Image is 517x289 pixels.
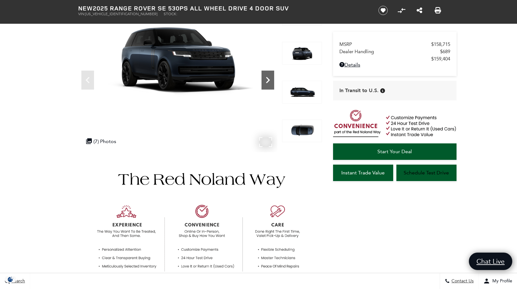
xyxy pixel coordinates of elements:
[282,42,322,65] img: New 2025 Constellation Blue in Gloss Finish LAND ROVER SE 530PS image 2
[450,279,474,284] span: Contact Us
[469,253,512,270] a: Chat Live
[78,4,93,12] strong: New
[473,257,508,266] span: Chat Live
[339,49,450,54] a: Dealer Handling $689
[376,5,390,16] button: Save vehicle
[164,12,177,16] span: Stock:
[339,56,450,62] a: $159,404
[339,41,431,47] span: MSRP
[377,148,412,154] span: Start Your Deal
[3,276,18,283] section: Click to Open Cookie Consent Modal
[339,41,450,47] a: MSRP $158,715
[333,184,457,284] iframe: YouTube video player
[339,62,450,68] a: Details
[431,41,450,47] span: $158,715
[78,3,277,115] img: New 2025 Constellation Blue in Gloss Finish LAND ROVER SE 530PS image 1
[404,170,449,176] span: Schedule Test Drive
[333,165,393,181] a: Instant Trade Value
[431,56,450,62] span: $159,404
[440,49,450,54] span: $689
[339,87,379,94] span: In Transit to U.S.
[282,81,322,104] img: New 2025 Constellation Blue in Gloss Finish LAND ROVER SE 530PS image 3
[479,273,517,289] button: Open user profile menu
[417,7,422,14] a: Share this New 2025 Range Rover SE 530PS All Wheel Drive 4 Door SUV
[78,5,368,12] h1: 2025 Range Rover SE 530PS All Wheel Drive 4 Door SUV
[85,12,157,16] span: [US_VEHICLE_IDENTIFICATION_NUMBER]
[397,6,406,15] button: Compare vehicle
[490,279,512,284] span: My Profile
[78,12,85,16] span: VIN:
[339,49,440,54] span: Dealer Handling
[380,88,385,93] div: Vehicle has shipped from factory of origin. Estimated time of delivery to Retailer is on average ...
[341,170,385,176] span: Instant Trade Value
[333,143,457,160] a: Start Your Deal
[262,71,274,90] div: Next
[282,120,322,142] img: New 2025 Constellation Blue in Gloss Finish LAND ROVER SE 530PS image 4
[83,135,119,148] div: (7) Photos
[435,7,441,14] a: Print this New 2025 Range Rover SE 530PS All Wheel Drive 4 Door SUV
[3,276,18,283] img: Opt-Out Icon
[396,165,457,181] a: Schedule Test Drive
